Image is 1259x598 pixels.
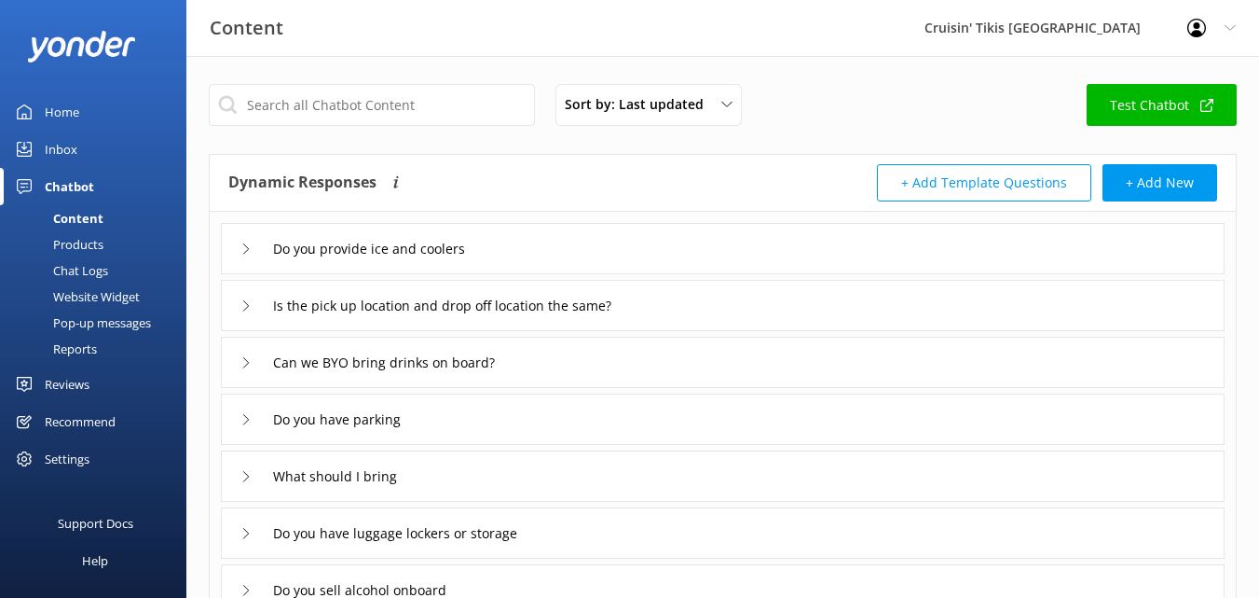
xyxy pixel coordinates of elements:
a: Pop-up messages [11,310,186,336]
div: Chatbot [45,168,94,205]
div: Support Docs [58,505,133,542]
button: + Add Template Questions [877,164,1091,202]
a: Reports [11,336,186,362]
a: Chat Logs [11,257,186,284]
div: Reports [11,336,97,362]
input: Search all Chatbot Content [209,84,535,126]
button: + Add New [1102,164,1217,202]
div: Recommend [45,403,116,440]
a: Content [11,205,186,231]
div: Website Widget [11,284,140,310]
h4: Dynamic Responses [228,164,376,202]
div: Chat Logs [11,257,108,284]
div: Products [11,231,103,257]
div: Help [82,542,108,579]
div: Inbox [45,131,77,168]
div: Reviews [45,366,89,403]
div: Home [45,93,79,131]
div: Content [11,205,103,231]
a: Products [11,231,186,257]
h3: Content [210,13,283,43]
div: Pop-up messages [11,310,151,336]
a: Website Widget [11,284,186,310]
div: Settings [45,440,89,478]
span: Sort by: Last updated [565,94,715,115]
a: Test Chatbot [1087,84,1237,126]
img: yonder-white-logo.png [28,31,135,62]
